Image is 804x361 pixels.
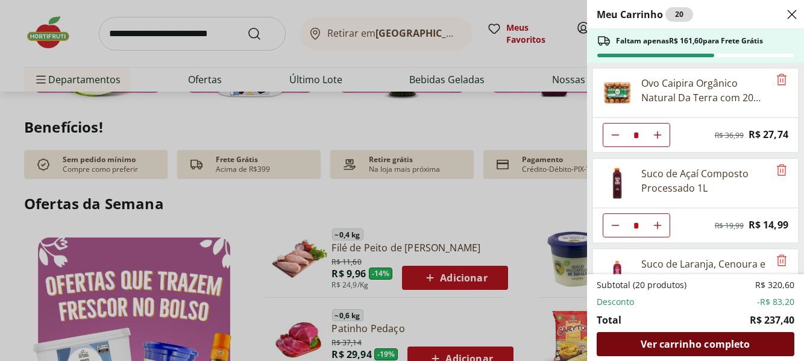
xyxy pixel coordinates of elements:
button: Remove [774,254,789,268]
input: Quantidade Atual [627,214,645,237]
img: Principal [600,166,634,200]
div: Suco de Laranja, Cenoura e Beterraba Natural da Terra 1L [641,257,769,286]
h2: Meu Carrinho [597,7,693,22]
span: R$ 237,40 [750,313,794,327]
span: R$ 19,99 [715,221,744,231]
button: Aumentar Quantidade [645,213,670,237]
button: Remove [774,73,789,87]
a: Ver carrinho completo [597,332,794,356]
span: Faltam apenas R$ 161,60 para Frete Grátis [616,36,763,46]
span: Subtotal (20 produtos) [597,279,686,291]
span: -R$ 83,20 [757,296,794,308]
span: R$ 36,99 [715,131,744,140]
span: R$ 320,60 [755,279,794,291]
img: Suco de Laranja, Cenoura e Beterraba Natural da Terra 1L [600,257,634,290]
span: Desconto [597,296,634,308]
input: Quantidade Atual [627,124,645,146]
span: Total [597,313,621,327]
img: Principal [600,76,634,110]
span: Ver carrinho completo [641,339,750,349]
span: R$ 27,74 [749,127,788,143]
button: Aumentar Quantidade [645,123,670,147]
button: Diminuir Quantidade [603,213,627,237]
div: Ovo Caipira Orgânico Natural Da Terra com 20 unidades [641,76,769,105]
div: 20 [665,7,693,22]
button: Remove [774,163,789,178]
span: R$ 14,99 [749,217,788,233]
button: Diminuir Quantidade [603,123,627,147]
div: Suco de Açaí Composto Processado 1L [641,166,769,195]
